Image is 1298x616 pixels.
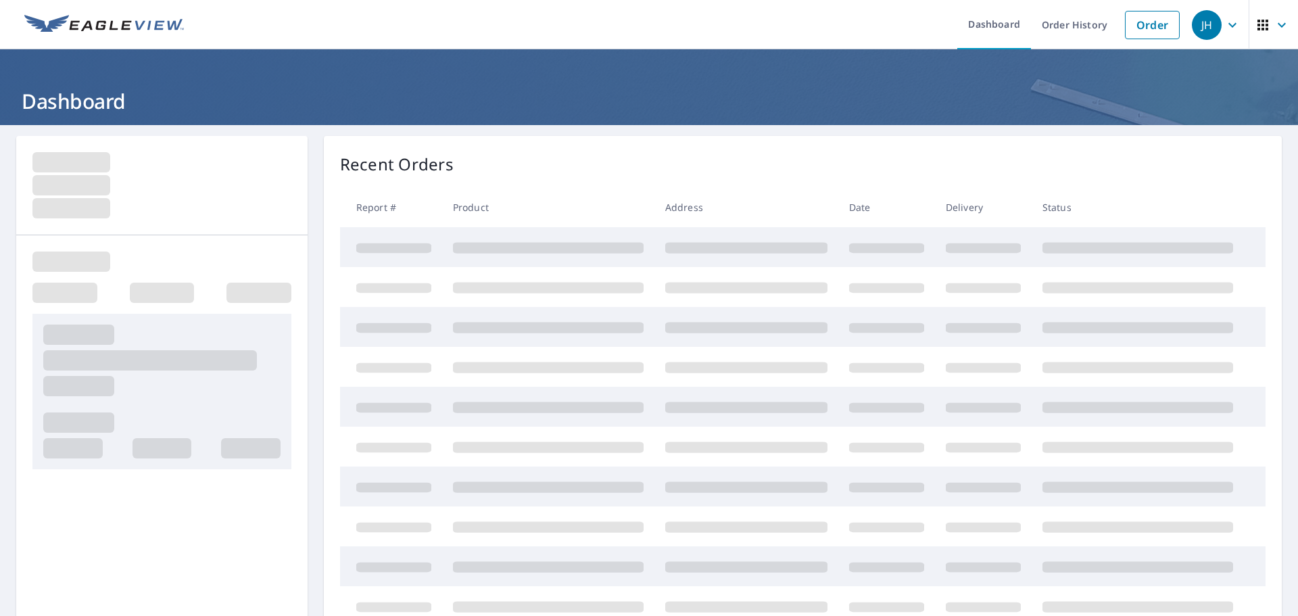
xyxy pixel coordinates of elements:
[1032,187,1244,227] th: Status
[340,187,442,227] th: Report #
[1192,10,1222,40] div: JH
[24,15,184,35] img: EV Logo
[1125,11,1180,39] a: Order
[838,187,935,227] th: Date
[16,87,1282,115] h1: Dashboard
[340,152,454,176] p: Recent Orders
[654,187,838,227] th: Address
[935,187,1032,227] th: Delivery
[442,187,654,227] th: Product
